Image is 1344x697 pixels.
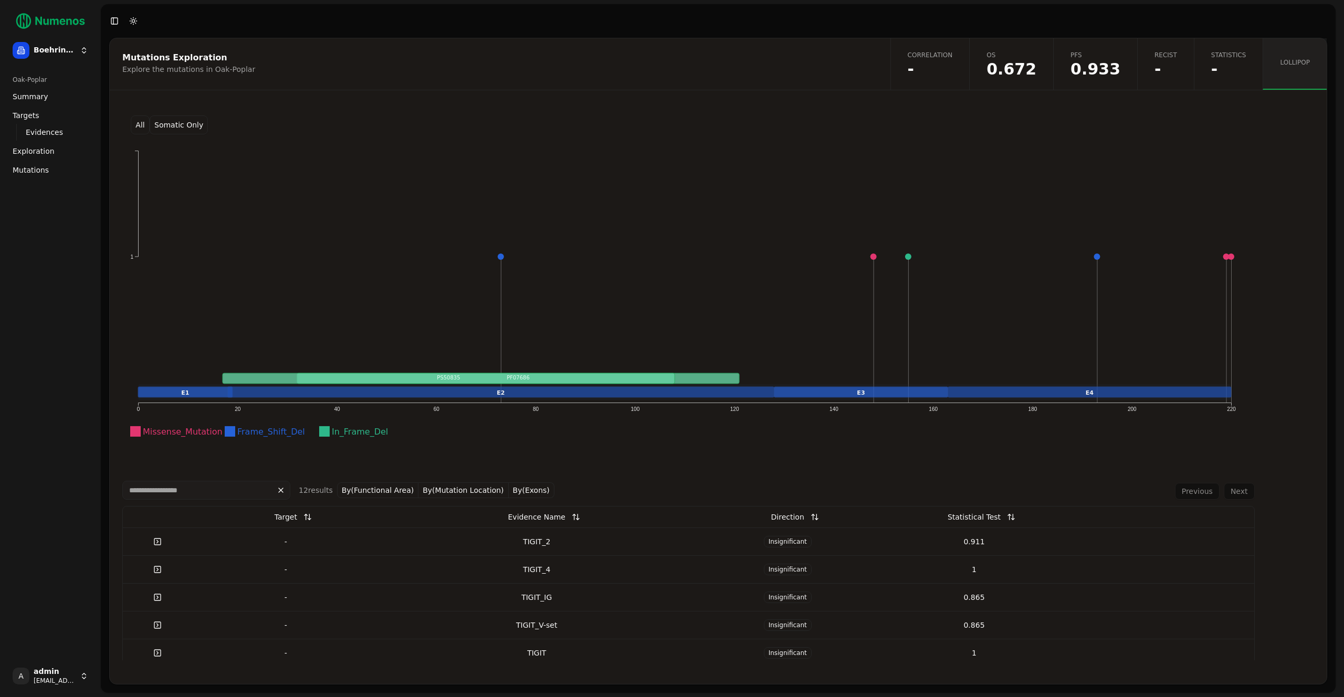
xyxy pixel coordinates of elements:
[181,389,189,396] text: E1
[497,389,505,396] text: E2
[764,536,812,547] span: Insignificant
[1280,58,1310,67] span: Lollipop
[122,64,875,75] div: Explore the mutations in Oak-Poplar
[885,620,1063,630] div: 0.865
[434,406,440,412] text: 60
[986,51,1036,59] span: OS
[197,648,375,658] div: -
[1194,38,1263,90] a: Statistics-
[143,427,223,437] text: Missense_Mutation
[929,406,938,412] text: 160
[730,406,739,412] text: 120
[1070,61,1120,77] span: 0.932758587754183
[22,125,80,140] a: Evidences
[383,592,690,603] div: TIGIT_IG
[1211,61,1246,77] span: NaN
[197,564,375,575] div: -
[8,8,92,34] img: Numenos
[1227,406,1236,412] text: 220
[969,38,1053,90] a: OS0.672
[137,406,140,412] text: 0
[890,38,970,90] a: Correlation-
[829,406,838,412] text: 140
[8,162,92,178] a: Mutations
[131,115,150,134] button: All
[885,648,1063,658] div: 1
[986,61,1036,77] span: 0.671590945636384
[337,482,419,498] button: By(Functional Area)
[122,54,875,62] div: Mutations Exploration
[507,375,530,381] text: PF07686
[1053,38,1137,90] a: PFS0.933
[771,508,804,526] div: Direction
[8,88,92,105] a: Summary
[383,564,690,575] div: TIGIT_4
[764,592,812,603] span: Insignificant
[1211,51,1246,59] span: Statistics
[126,14,141,28] button: Toggle Dark Mode
[908,51,953,59] span: Correlation
[197,592,375,603] div: -
[383,648,690,658] div: TIGIT
[8,71,92,88] div: Oak-Poplar
[908,61,953,77] span: -
[533,406,539,412] text: 80
[437,375,460,381] text: PS50835
[885,592,1063,603] div: 0.865
[8,38,92,63] button: Boehringer Ingelheim
[8,107,92,124] a: Targets
[764,564,812,575] span: Insignificant
[418,482,508,498] button: By(Mutation Location)
[508,508,565,526] div: Evidence Name
[334,406,341,412] text: 40
[885,564,1063,575] div: 1
[948,508,1001,526] div: Statistical Test
[13,91,48,102] span: Summary
[1154,61,1177,77] span: NaN
[383,536,690,547] div: TIGIT_2
[235,406,241,412] text: 20
[509,482,554,498] button: By(Exons)
[8,663,92,689] button: Aadmin[EMAIL_ADDRESS]
[34,677,76,685] span: [EMAIL_ADDRESS]
[1137,38,1194,90] a: Recist-
[1070,51,1120,59] span: PFS
[13,146,55,156] span: Exploration
[1028,406,1037,412] text: 180
[1128,406,1137,412] text: 200
[8,143,92,160] a: Exploration
[275,508,297,526] div: Target
[197,620,375,630] div: -
[764,619,812,631] span: Insignificant
[857,389,865,396] text: E3
[13,165,49,175] span: Mutations
[34,667,76,677] span: admin
[26,127,63,138] span: Evidences
[299,486,333,494] span: 12 result s
[1154,51,1177,59] span: Recist
[13,110,39,121] span: Targets
[764,647,812,659] span: Insignificant
[885,536,1063,547] div: 0.911
[34,46,76,55] span: Boehringer Ingelheim
[631,406,640,412] text: 100
[130,254,133,260] text: 1
[197,536,375,547] div: -
[13,668,29,684] span: A
[150,115,208,134] button: Somatic Only
[332,427,388,437] text: In_Frame_Del
[1263,38,1327,90] a: Lollipop
[383,620,690,630] div: TIGIT_V-set
[1086,389,1094,396] text: E4
[237,427,305,437] text: Frame_Shift_Del
[107,14,122,28] button: Toggle Sidebar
